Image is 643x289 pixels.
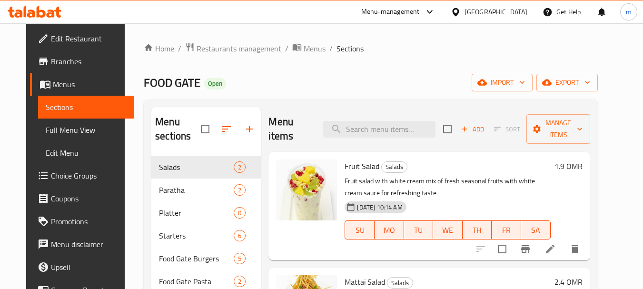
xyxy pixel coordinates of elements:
span: [DATE] 10:14 AM [353,203,406,212]
div: Menu-management [361,6,420,18]
span: 2 [234,163,245,172]
span: Select section first [488,122,526,137]
div: Paratha2 [151,179,261,201]
span: 0 [234,209,245,218]
span: FOOD GATE [144,72,200,93]
span: Salads [159,161,234,173]
span: MO [378,223,400,237]
button: Add section [238,118,261,140]
button: export [536,74,598,91]
span: Mattai Salad [345,275,385,289]
span: Promotions [51,216,126,227]
span: 2 [234,186,245,195]
span: Coupons [51,193,126,204]
button: SA [521,220,551,239]
button: WE [433,220,463,239]
span: WE [437,223,459,237]
a: Menus [30,73,134,96]
span: Manage items [534,117,583,141]
span: Open [204,80,226,88]
a: Restaurants management [185,42,281,55]
div: Open [204,78,226,90]
span: Platter [159,207,234,219]
span: export [544,77,590,89]
span: Sections [336,43,364,54]
div: Salads [381,161,407,173]
div: Paratha [159,184,234,196]
span: SA [525,223,547,237]
button: Add [457,122,488,137]
a: Menus [292,42,326,55]
a: Home [144,43,174,54]
span: Add item [457,122,488,137]
a: Sections [38,96,134,119]
li: / [329,43,333,54]
img: Fruit Salad [276,159,337,220]
button: Manage items [526,114,590,144]
span: Edit Menu [46,147,126,159]
div: Food Gate Burgers5 [151,247,261,270]
a: Upsell [30,256,134,279]
a: Edit menu item [544,243,556,255]
button: import [472,74,533,91]
a: Promotions [30,210,134,233]
span: Salads [387,278,413,289]
span: TU [408,223,430,237]
button: TU [404,220,434,239]
span: Upsell [51,261,126,273]
span: Food Gate Pasta [159,276,234,287]
span: Sections [46,101,126,113]
span: Select to update [492,239,512,259]
div: items [234,253,246,264]
div: Salads2 [151,156,261,179]
div: Starters6 [151,224,261,247]
button: delete [564,238,586,260]
span: m [626,7,632,17]
div: items [234,230,246,241]
a: Choice Groups [30,164,134,187]
span: Choice Groups [51,170,126,181]
span: 2 [234,277,245,286]
span: SU [349,223,370,237]
span: import [479,77,525,89]
div: [GEOGRAPHIC_DATA] [465,7,527,17]
h2: Menu items [268,115,311,143]
span: Select section [437,119,457,139]
span: FR [495,223,517,237]
a: Full Menu View [38,119,134,141]
span: Branches [51,56,126,67]
button: MO [375,220,404,239]
span: Menus [53,79,126,90]
span: TH [466,223,488,237]
p: Fruit salad with white cream mix of fresh seasonal fruits with white cream sauce for refreshing t... [345,175,550,199]
span: Restaurants management [197,43,281,54]
span: 5 [234,254,245,263]
a: Edit Menu [38,141,134,164]
div: items [234,276,246,287]
a: Branches [30,50,134,73]
span: 6 [234,231,245,240]
div: items [234,184,246,196]
span: Food Gate Burgers [159,253,234,264]
button: SU [345,220,374,239]
a: Coupons [30,187,134,210]
h6: 2.4 OMR [554,275,583,289]
button: TH [463,220,492,239]
div: Starters [159,230,234,241]
h6: 1.9 OMR [554,159,583,173]
h2: Menu sections [155,115,201,143]
input: search [323,121,435,138]
span: Edit Restaurant [51,33,126,44]
a: Menu disclaimer [30,233,134,256]
span: Menu disclaimer [51,239,126,250]
div: Platter0 [151,201,261,224]
li: / [178,43,181,54]
span: Add [460,124,485,135]
span: Select all sections [195,119,215,139]
span: Fruit Salad [345,159,379,173]
button: FR [492,220,521,239]
span: Salads [382,161,407,172]
div: items [234,161,246,173]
